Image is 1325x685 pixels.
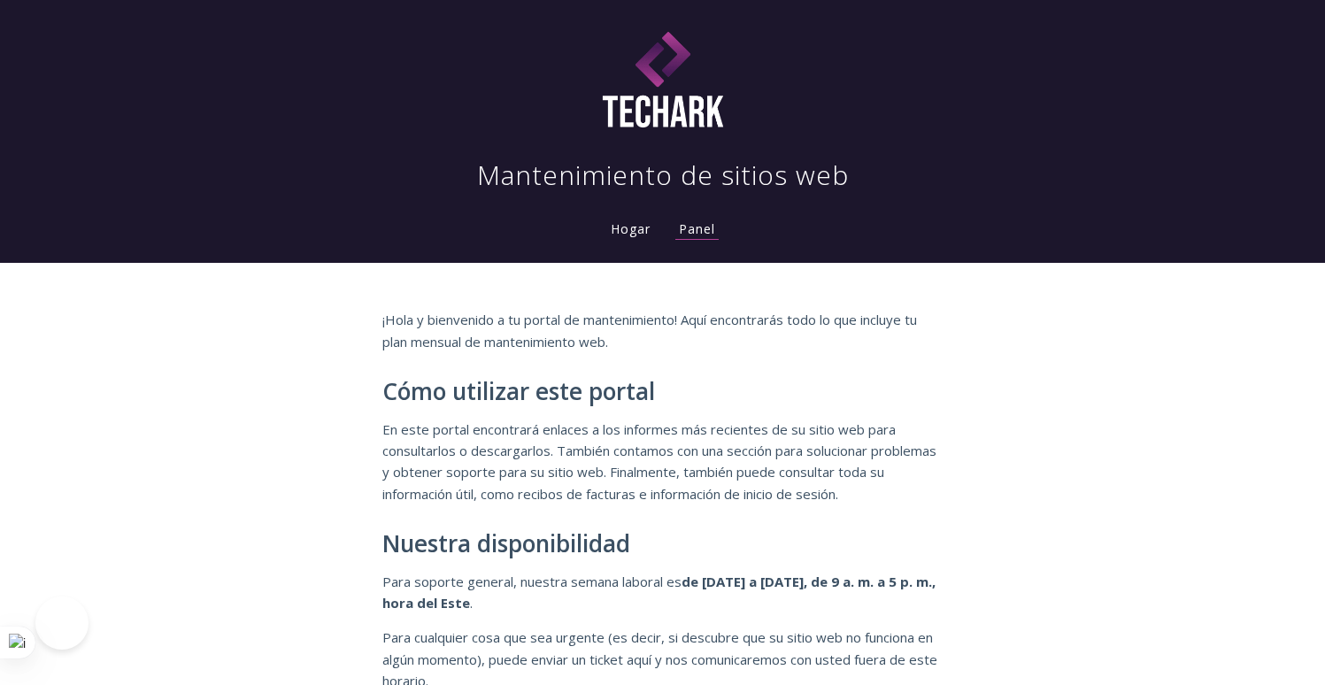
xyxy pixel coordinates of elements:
[382,311,917,350] font: ¡Hola y bienvenido a tu portal de mantenimiento! Aquí encontrarás todo lo que incluye tu plan men...
[675,220,719,240] a: Panel
[382,420,936,503] font: En este portal encontrará enlaces a los informes más recientes de su sitio web para consultarlos ...
[607,220,654,237] a: Hogar
[35,596,89,650] iframe: Activar/desactivar soporte al cliente
[382,375,655,407] font: Cómo utilizar este portal
[477,157,849,193] font: Mantenimiento de sitios web
[679,220,715,237] font: Panel
[611,220,651,237] font: Hogar
[382,573,936,612] font: de [DATE] a [DATE], de 9 a. m. a 5 p. m., hora del Este
[382,573,682,590] font: Para soporte general, nuestra semana laboral es
[382,527,630,559] font: Nuestra disponibilidad
[470,594,473,612] font: .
